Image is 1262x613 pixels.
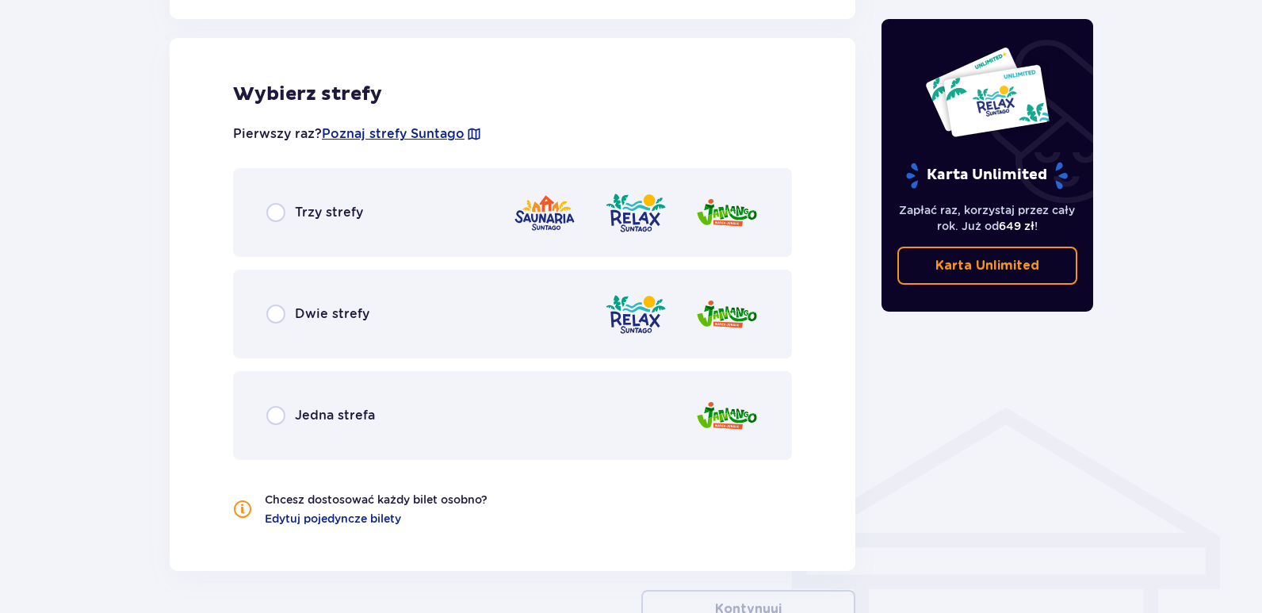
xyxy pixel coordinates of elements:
a: Edytuj pojedyncze bilety [265,511,401,527]
a: Karta Unlimited [897,247,1078,285]
img: zone logo [513,190,576,236]
a: Poznaj strefy Suntago [322,125,465,143]
img: zone logo [604,190,667,236]
span: 649 zł [999,220,1034,232]
p: Karta Unlimited [935,257,1039,274]
img: zone logo [604,292,667,337]
p: Pierwszy raz? [233,125,482,143]
p: Karta Unlimited [904,162,1069,190]
p: Wybierz strefy [233,82,792,106]
p: Trzy strefy [295,204,363,221]
img: zone logo [695,292,759,337]
p: Zapłać raz, korzystaj przez cały rok. Już od ! [897,202,1078,234]
p: Jedna strefa [295,407,375,424]
p: Chcesz dostosować każdy bilet osobno? [265,492,488,508]
p: Dwie strefy [295,305,369,323]
img: zone logo [695,190,759,236]
img: zone logo [695,393,759,439]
